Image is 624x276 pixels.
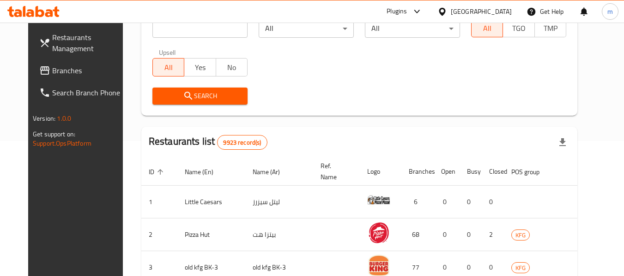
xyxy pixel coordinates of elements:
[152,58,184,76] button: All
[507,22,531,35] span: TGO
[245,186,313,218] td: ليتل سيزرز
[511,166,551,177] span: POS group
[188,61,212,74] span: Yes
[512,230,529,241] span: KFG
[475,22,499,35] span: All
[482,186,504,218] td: 0
[539,22,563,35] span: TMP
[434,158,460,186] th: Open
[159,49,176,55] label: Upsell
[149,135,267,150] h2: Restaurants list
[503,19,534,37] button: TGO
[365,19,460,38] div: All
[512,263,529,273] span: KFG
[460,158,482,186] th: Busy
[152,88,248,105] button: Search
[216,58,248,76] button: No
[220,61,244,74] span: No
[32,82,133,104] a: Search Branch Phone
[401,158,434,186] th: Branches
[177,186,245,218] td: Little Caesars
[401,186,434,218] td: 6
[184,58,216,76] button: Yes
[321,160,349,182] span: Ref. Name
[149,166,166,177] span: ID
[57,112,71,124] span: 1.0.0
[217,135,267,150] div: Total records count
[157,61,181,74] span: All
[160,90,240,102] span: Search
[259,19,354,38] div: All
[434,218,460,251] td: 0
[482,218,504,251] td: 2
[551,131,574,153] div: Export file
[33,128,75,140] span: Get support on:
[460,186,482,218] td: 0
[451,6,512,17] div: [GEOGRAPHIC_DATA]
[482,158,504,186] th: Closed
[534,19,566,37] button: TMP
[360,158,401,186] th: Logo
[607,6,613,17] span: m
[434,186,460,218] td: 0
[32,59,133,82] a: Branches
[52,87,125,98] span: Search Branch Phone
[152,19,248,38] input: Search for restaurant name or ID..
[52,32,125,54] span: Restaurants Management
[218,138,267,147] span: 9923 record(s)
[33,112,55,124] span: Version:
[471,19,503,37] button: All
[367,221,390,244] img: Pizza Hut
[141,186,177,218] td: 1
[177,218,245,251] td: Pizza Hut
[387,6,407,17] div: Plugins
[185,166,225,177] span: Name (En)
[141,218,177,251] td: 2
[401,218,434,251] td: 68
[245,218,313,251] td: بيتزا هت
[32,26,133,59] a: Restaurants Management
[33,137,91,149] a: Support.OpsPlatform
[367,188,390,211] img: Little Caesars
[52,65,125,76] span: Branches
[460,218,482,251] td: 0
[253,166,292,177] span: Name (Ar)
